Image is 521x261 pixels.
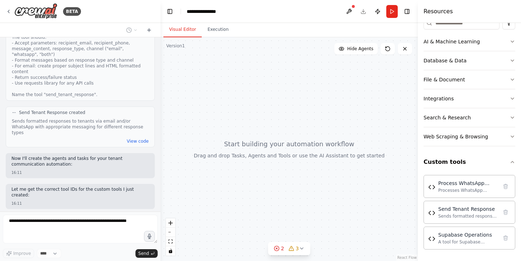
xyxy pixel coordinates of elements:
[424,89,515,108] button: Integrations
[428,235,435,242] img: Supabase Operations
[424,108,515,127] button: Search & Research
[424,76,465,83] div: File & Document
[202,22,234,37] button: Execution
[281,245,284,252] span: 2
[501,207,511,217] button: Delete tool
[268,242,310,255] button: 23
[166,218,175,256] div: React Flow controls
[424,38,480,45] div: AI & Machine Learning
[438,239,498,245] div: A tool for Supabase database integration that can create repair tickets, query tenant information...
[187,8,224,15] nav: breadcrumb
[138,251,149,256] span: Send
[438,231,498,238] div: Supabase Operations
[424,7,453,16] h4: Resources
[13,251,31,256] span: Improve
[424,32,515,51] button: AI & Machine Learning
[11,187,149,198] p: Let me get the correct tool IDs for the custom tools I just created:
[424,114,471,121] div: Search & Research
[14,3,57,19] img: Logo
[12,118,149,136] div: Sends formatted responses to tenants via email and/or WhatsApp with appropriate messaging for dif...
[424,152,515,172] button: Custom tools
[143,26,155,34] button: Start a new chat
[424,127,515,146] button: Web Scraping & Browsing
[127,138,149,144] button: View code
[11,156,149,167] p: Now I'll create the agents and tasks for your tenant communication automation:
[166,246,175,256] button: toggle interactivity
[144,231,155,242] button: Click to speak your automation idea
[501,233,511,243] button: Delete tool
[501,181,511,191] button: Delete tool
[19,110,85,115] span: Send Tenant Response created
[438,188,498,193] div: Processes WhatsApp Business API webhook payloads to extract message content, sender information, ...
[424,14,515,152] div: Tools
[3,249,34,258] button: Improve
[334,43,378,54] button: Hide Agents
[296,245,299,252] span: 3
[165,6,175,16] button: Hide left sidebar
[424,57,467,64] div: Database & Data
[166,218,175,228] button: zoom in
[347,46,373,52] span: Hide Agents
[438,213,498,219] div: Sends formatted responses to tenants via email and/or WhatsApp with appropriate messaging for dif...
[166,43,185,49] div: Version 1
[402,6,412,16] button: Hide right sidebar
[438,180,498,187] div: Process WhatsApp Message
[424,51,515,70] button: Database & Data
[428,184,435,191] img: Process WhatsApp Message
[135,249,158,258] button: Send
[438,205,498,213] div: Send Tenant Response
[163,22,202,37] button: Visual Editor
[424,95,454,102] div: Integrations
[11,201,149,206] div: 16:11
[166,237,175,246] button: fit view
[428,209,435,217] img: Send Tenant Response
[11,170,149,175] div: 16:11
[63,7,81,16] div: BETA
[424,70,515,89] button: File & Document
[424,133,488,140] div: Web Scraping & Browsing
[123,26,140,34] button: Switch to previous chat
[397,256,417,260] a: React Flow attribution
[166,228,175,237] button: zoom out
